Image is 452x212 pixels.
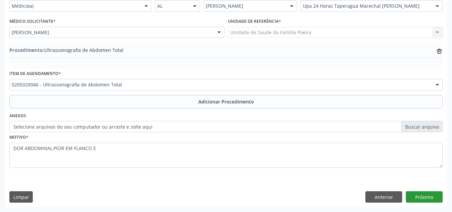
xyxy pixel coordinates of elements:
[9,69,61,79] label: Item de agendamento
[228,16,281,27] label: Unidade de referência
[406,191,443,203] button: Próximo
[9,111,26,121] label: Anexos
[198,98,254,105] span: Adicionar Procedimento
[206,3,283,9] span: [PERSON_NAME]
[12,3,138,9] span: Médico(a)
[9,47,44,53] span: Procedimento:
[303,3,429,9] span: Upa 24 Horas Taperagua Marechal [PERSON_NAME]
[12,81,429,88] span: 0205020046 - Ultrassonografia de Abdomen Total
[9,47,123,54] span: Ultrassonografia de Abdomen Total
[365,191,402,203] button: Anterior
[9,16,56,27] label: Médico Solicitante
[12,29,211,36] span: [PERSON_NAME]
[9,95,443,109] button: Adicionar Procedimento
[157,3,186,9] span: AL
[9,132,28,143] label: Motivo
